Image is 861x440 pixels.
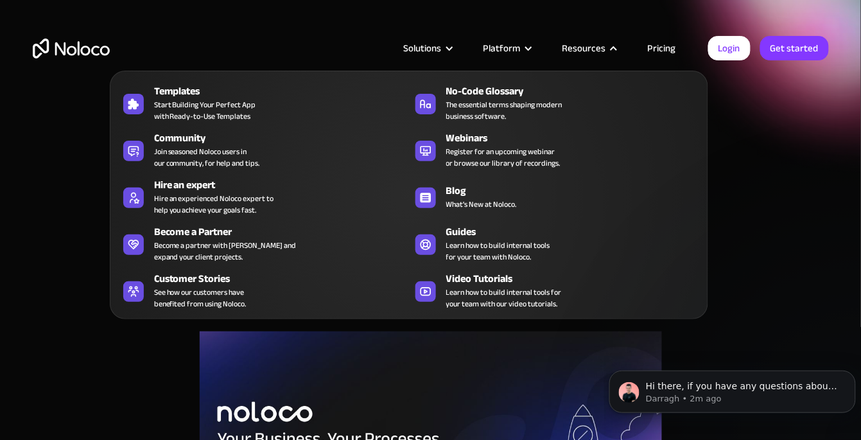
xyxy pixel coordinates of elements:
div: Resources [562,40,606,57]
a: TemplatesStart Building Your Perfect Appwith Ready-to-Use Templates [117,81,409,125]
a: CommunityJoin seasoned Noloco users inour community, for help and tips. [117,128,409,172]
div: Solutions [404,40,442,57]
iframe: Intercom notifications message [604,344,861,434]
div: Hire an experienced Noloco expert to help you achieve your goals fast. [154,193,274,216]
div: Guides [446,224,707,240]
a: Video TutorialsLearn how to build internal tools foryour team with our video tutorials. [409,268,701,312]
div: Video Tutorials [446,271,707,286]
div: Become a Partner [154,224,415,240]
span: Learn how to build internal tools for your team with Noloco. [446,240,550,263]
a: Get started [760,36,829,60]
nav: Resources [110,53,708,319]
div: Solutions [388,40,467,57]
span: Register for an upcoming webinar or browse our library of recordings. [446,146,561,169]
div: No-Code Glossary [446,84,707,99]
a: Customer StoriesSee how our customers havebenefited from using Noloco. [117,268,409,312]
span: The essential terms shaping modern business software. [446,99,562,122]
div: Become a partner with [PERSON_NAME] and expand your client projects. [154,240,297,263]
div: Hire an expert [154,177,415,193]
a: GuidesLearn how to build internal toolsfor your team with Noloco. [409,222,701,265]
a: Pricing [632,40,692,57]
div: Customer Stories [154,271,415,286]
span: See how our customers have benefited from using Noloco. [154,286,247,310]
span: Start Building Your Perfect App with Ready-to-Use Templates [154,99,256,122]
a: Login [708,36,751,60]
span: Learn how to build internal tools for your team with our video tutorials. [446,286,562,310]
div: Platform [467,40,546,57]
a: Hire an expertHire an experienced Noloco expert tohelp you achieve your goals fast. [117,175,409,218]
div: Webinars [446,130,707,146]
div: Blog [446,183,707,198]
a: Become a PartnerBecome a partner with [PERSON_NAME] andexpand your client projects. [117,222,409,265]
a: home [33,39,110,58]
div: Templates [154,84,415,99]
div: Platform [483,40,521,57]
span: What's New at Noloco. [446,198,517,210]
a: BlogWhat's New at Noloco. [409,175,701,218]
div: Resources [546,40,632,57]
a: WebinarsRegister for an upcoming webinaror browse our library of recordings. [409,128,701,172]
div: Community [154,130,415,146]
span: Join seasoned Noloco users in our community, for help and tips. [154,146,260,169]
a: No-Code GlossaryThe essential terms shaping modernbusiness software. [409,81,701,125]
